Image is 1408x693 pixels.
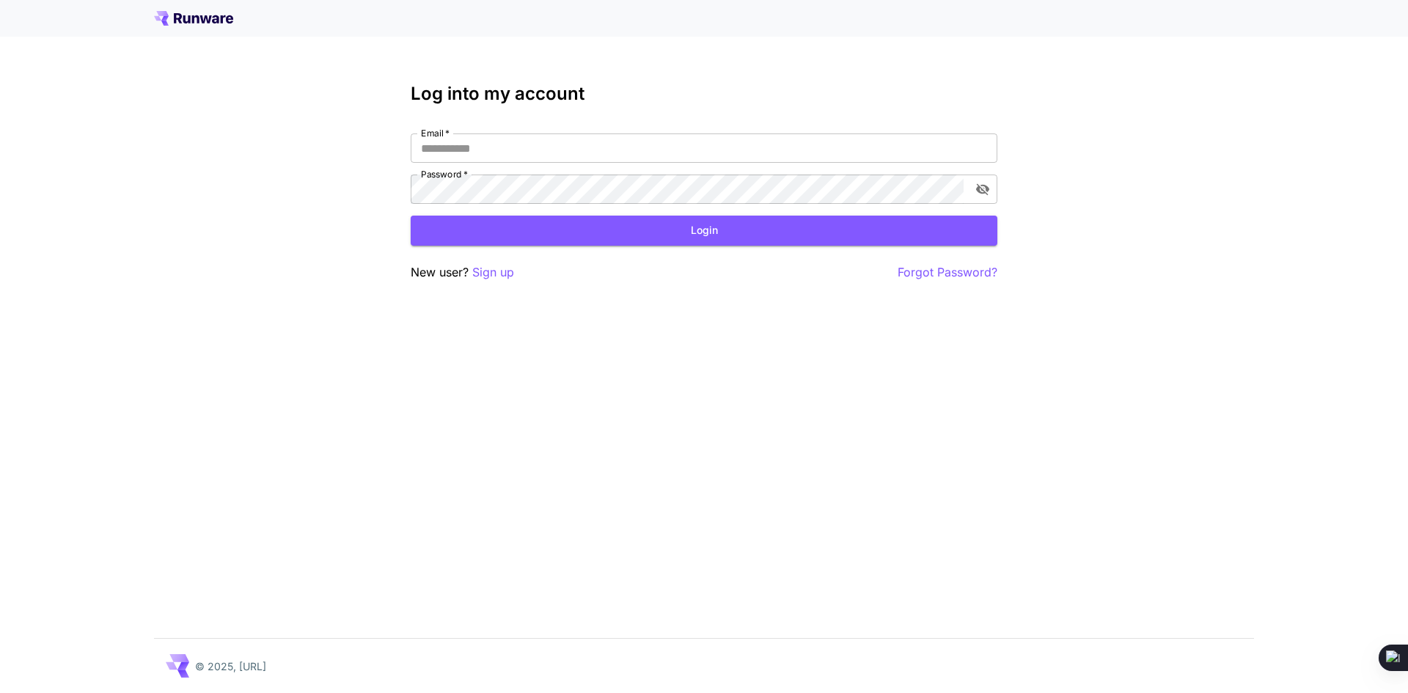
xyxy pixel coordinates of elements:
button: toggle password visibility [969,176,996,202]
button: Login [411,216,997,246]
p: © 2025, [URL] [195,659,266,674]
button: Forgot Password? [898,263,997,282]
button: Sign up [472,263,514,282]
label: Password [421,168,468,180]
p: New user? [411,263,514,282]
h3: Log into my account [411,84,997,104]
label: Email [421,127,450,139]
